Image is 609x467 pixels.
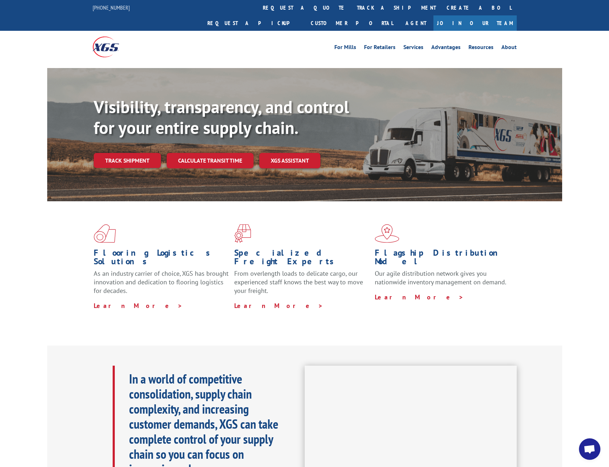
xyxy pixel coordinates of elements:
a: Join Our Team [433,15,517,31]
a: [PHONE_NUMBER] [93,4,130,11]
img: xgs-icon-focused-on-flooring-red [234,224,251,243]
a: XGS ASSISTANT [259,153,320,168]
a: Learn More > [375,293,464,301]
a: Learn More > [234,302,323,310]
a: Agent [398,15,433,31]
a: For Retailers [364,44,396,52]
a: For Mills [334,44,356,52]
a: Resources [468,44,493,52]
img: xgs-icon-total-supply-chain-intelligence-red [94,224,116,243]
a: Services [403,44,423,52]
h1: Specialized Freight Experts [234,249,369,269]
span: As an industry carrier of choice, XGS has brought innovation and dedication to flooring logistics... [94,269,229,295]
b: Visibility, transparency, and control for your entire supply chain. [94,96,349,139]
a: Learn More > [94,302,183,310]
span: Our agile distribution network gives you nationwide inventory management on demand. [375,269,506,286]
a: Advantages [431,44,461,52]
a: Customer Portal [305,15,398,31]
a: Request a pickup [202,15,305,31]
a: Track shipment [94,153,161,168]
div: Open chat [579,438,600,460]
h1: Flooring Logistics Solutions [94,249,229,269]
a: Calculate transit time [167,153,254,168]
a: About [501,44,517,52]
p: From overlength loads to delicate cargo, our experienced staff knows the best way to move your fr... [234,269,369,301]
h1: Flagship Distribution Model [375,249,510,269]
img: xgs-icon-flagship-distribution-model-red [375,224,399,243]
